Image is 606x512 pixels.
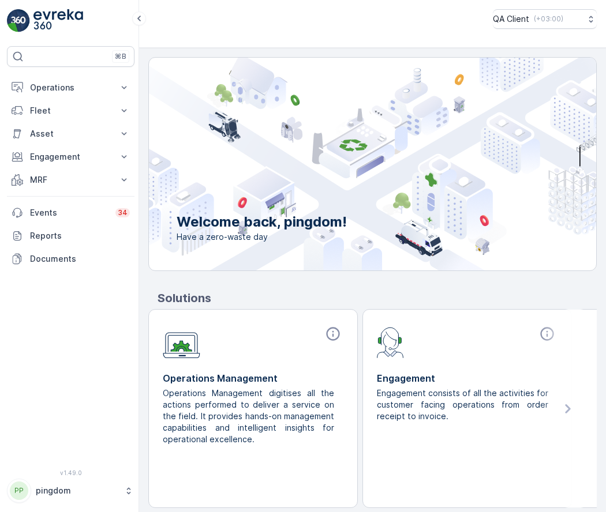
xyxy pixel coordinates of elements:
[30,128,111,140] p: Asset
[177,231,347,243] span: Have a zero-waste day
[7,145,134,168] button: Engagement
[493,9,597,29] button: QA Client(+03:00)
[30,82,111,93] p: Operations
[163,326,200,359] img: module-icon
[7,469,134,476] span: v 1.49.0
[30,105,111,116] p: Fleet
[7,99,134,122] button: Fleet
[7,122,134,145] button: Asset
[7,76,134,99] button: Operations
[30,207,109,219] p: Events
[118,208,128,217] p: 34
[30,230,130,242] p: Reports
[493,13,529,25] p: QA Client
[97,58,596,270] img: city illustration
[30,151,111,163] p: Engagement
[30,174,111,186] p: MRF
[7,247,134,270] a: Documents
[377,387,548,422] p: Engagement consists of all the activities for customer facing operations from order receipt to in...
[10,481,28,500] div: PP
[534,14,563,24] p: ( +03:00 )
[7,201,134,224] a: Events34
[177,213,347,231] p: Welcome back, pingdom!
[158,289,597,307] p: Solutions
[7,168,134,191] button: MRF
[115,52,126,61] p: ⌘B
[163,371,343,385] p: Operations Management
[36,485,118,496] p: pingdom
[7,479,134,503] button: PPpingdom
[7,224,134,247] a: Reports
[33,9,83,32] img: logo_light-DOdMpM7g.png
[163,387,334,445] p: Operations Management digitises all the actions performed to deliver a service on the field. It p...
[30,253,130,265] p: Documents
[377,326,404,358] img: module-icon
[377,371,558,385] p: Engagement
[7,9,30,32] img: logo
